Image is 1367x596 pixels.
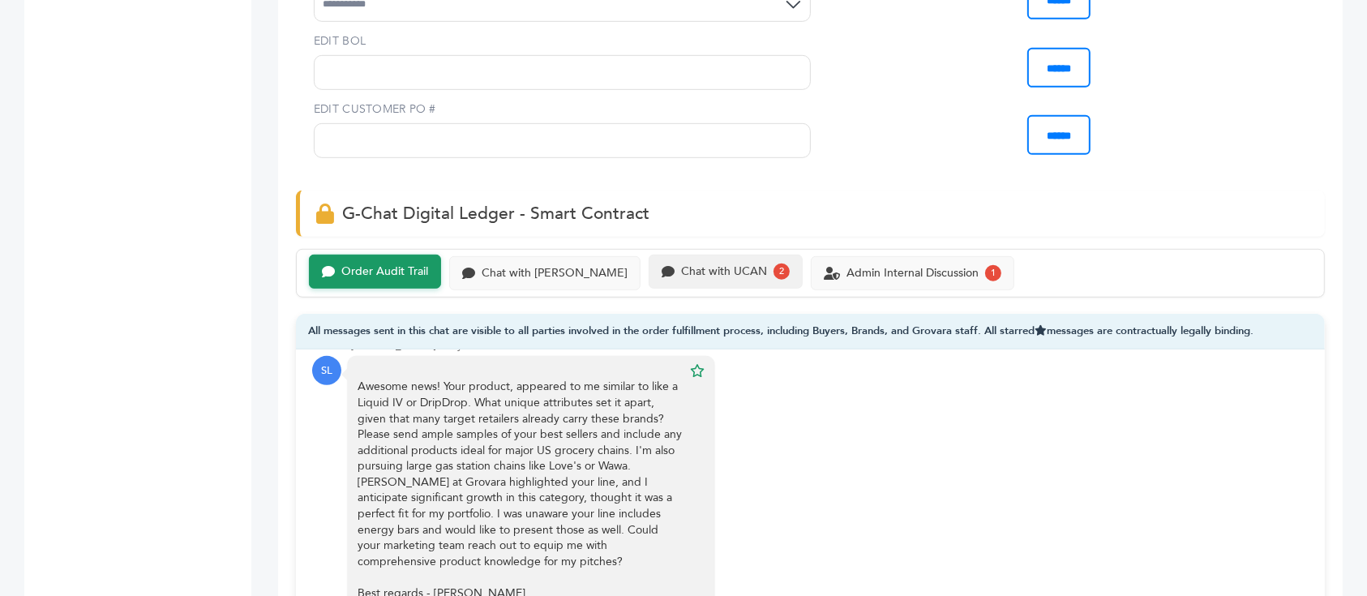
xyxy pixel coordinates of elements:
[482,267,628,281] div: Chat with [PERSON_NAME]
[314,101,811,118] label: EDIT CUSTOMER PO #
[296,314,1325,350] div: All messages sent in this chat are visible to all parties involved in the order fulfillment proce...
[985,265,1001,281] div: 1
[681,265,767,279] div: Chat with UCAN
[773,264,790,280] div: 2
[312,356,341,385] div: SL
[846,267,979,281] div: Admin Internal Discussion
[341,265,428,279] div: Order Audit Trail
[342,202,649,225] span: G-Chat Digital Ledger - Smart Contract
[314,33,811,49] label: EDIT BOL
